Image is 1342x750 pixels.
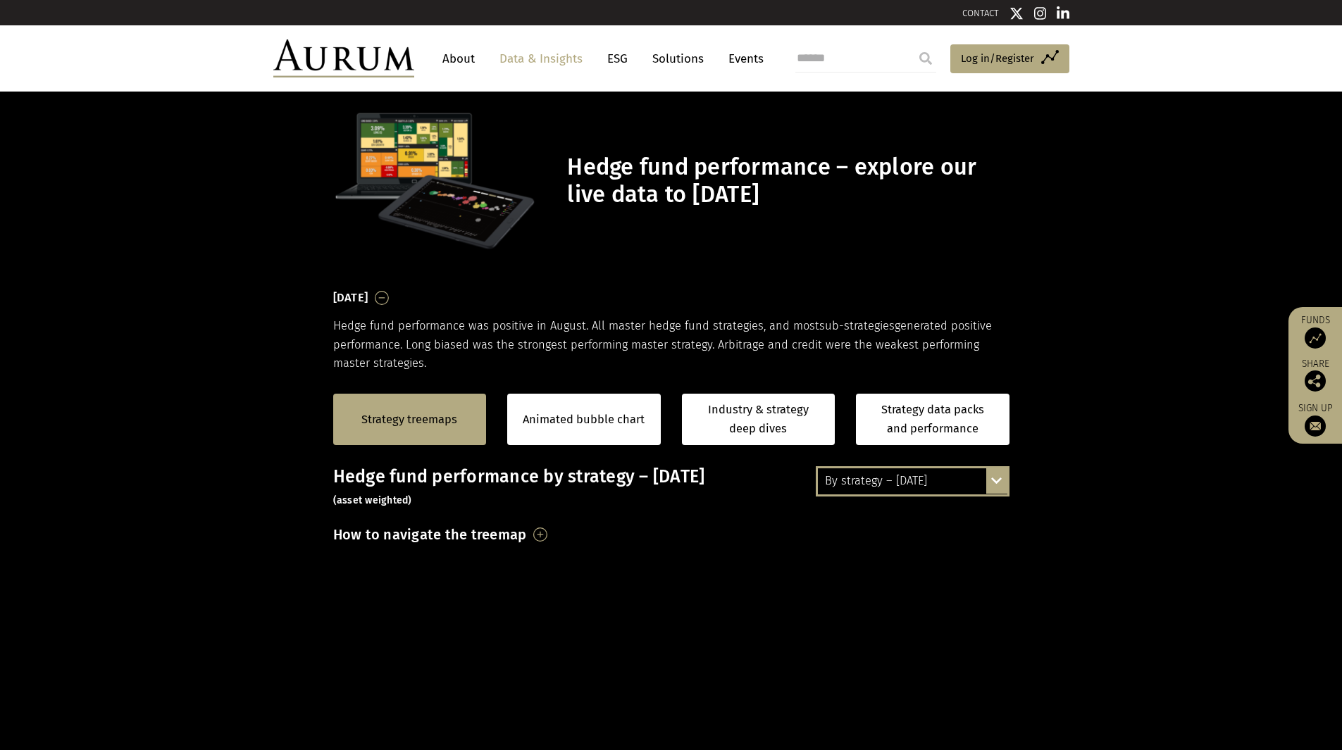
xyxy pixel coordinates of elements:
span: sub-strategies [819,319,895,332]
a: Log in/Register [950,44,1069,74]
a: Industry & strategy deep dives [682,394,835,445]
a: About [435,46,482,72]
a: Events [721,46,764,72]
a: Animated bubble chart [523,411,645,429]
a: CONTACT [962,8,999,18]
a: Data & Insights [492,46,590,72]
img: Aurum [273,39,414,77]
img: Twitter icon [1009,6,1024,20]
h3: Hedge fund performance by strategy – [DATE] [333,466,1009,508]
p: Hedge fund performance was positive in August. All master hedge fund strategies, and most generat... [333,317,1009,373]
h3: How to navigate the treemap [333,523,527,546]
span: Log in/Register [961,50,1034,67]
img: Share this post [1305,370,1326,392]
small: (asset weighted) [333,494,412,506]
a: Strategy treemaps [361,411,457,429]
a: Sign up [1296,402,1335,437]
div: By strategy – [DATE] [818,468,1007,494]
h1: Hedge fund performance – explore our live data to [DATE] [567,154,1005,208]
input: Submit [912,44,940,73]
h3: [DATE] [333,287,368,308]
a: Solutions [645,46,711,72]
img: Sign up to our newsletter [1305,415,1326,437]
img: Instagram icon [1034,6,1047,20]
a: ESG [600,46,635,72]
img: Access Funds [1305,327,1326,349]
div: Share [1296,359,1335,392]
a: Strategy data packs and performance [856,394,1009,445]
a: Funds [1296,314,1335,349]
img: Linkedin icon [1057,6,1069,20]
